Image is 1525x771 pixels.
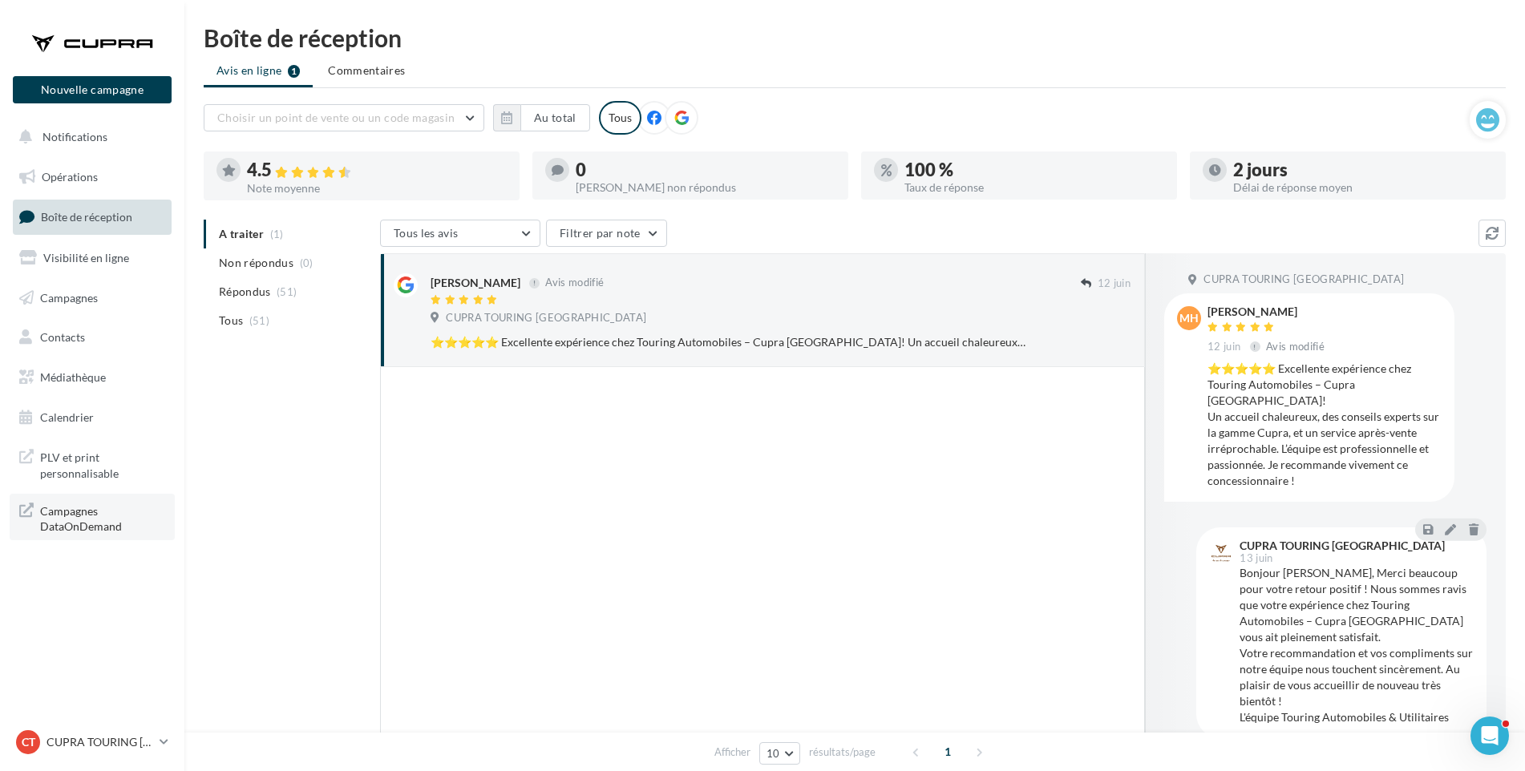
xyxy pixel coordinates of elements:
span: Afficher [714,745,750,760]
div: 2 jours [1233,161,1493,179]
span: Avis modifié [545,277,604,289]
div: 100 % [904,161,1164,179]
span: PLV et print personnalisable [40,446,165,481]
span: Tous [219,313,243,329]
button: 10 [759,742,800,765]
span: CUPRA TOURING [GEOGRAPHIC_DATA] [446,311,646,325]
span: Boîte de réception [41,210,132,224]
button: Au total [520,104,590,131]
span: (51) [277,285,297,298]
button: Choisir un point de vente ou un code magasin [204,104,484,131]
div: Tous [599,101,641,135]
a: Campagnes DataOnDemand [10,494,175,541]
span: CT [22,734,35,750]
div: [PERSON_NAME] [1207,306,1328,317]
span: (0) [300,256,313,269]
div: ⭐⭐⭐⭐⭐ Excellente expérience chez Touring Automobiles – Cupra [GEOGRAPHIC_DATA]! Un accueil chaleu... [431,334,1026,350]
div: Bonjour [PERSON_NAME], Merci beaucoup pour votre retour positif ! Nous sommes ravis que votre exp... [1240,565,1474,725]
span: Commentaires [328,63,405,77]
span: Campagnes DataOnDemand [40,500,165,535]
a: CT CUPRA TOURING [GEOGRAPHIC_DATA] [13,727,172,757]
button: Notifications [10,120,168,154]
div: [PERSON_NAME] [431,275,520,291]
button: Nouvelle campagne [13,76,172,103]
span: résultats/page [809,745,876,760]
span: (51) [249,314,269,327]
button: Filtrer par note [546,220,667,247]
span: Tous les avis [394,226,459,240]
span: 12 juin [1207,340,1240,354]
div: 0 [576,161,835,179]
span: Visibilité en ligne [43,251,129,264]
div: Délai de réponse moyen [1233,182,1493,193]
span: Opérations [42,170,98,184]
span: 10 [767,747,780,760]
a: Médiathèque [10,361,175,394]
div: Taux de réponse [904,182,1164,193]
button: Tous les avis [380,220,540,247]
span: Choisir un point de vente ou un code magasin [217,111,455,124]
a: Visibilité en ligne [10,241,175,275]
div: CUPRA TOURING [GEOGRAPHIC_DATA] [1240,540,1445,551]
span: Calendrier [40,410,94,424]
span: Contacts [40,330,85,344]
span: CUPRA TOURING [GEOGRAPHIC_DATA] [1203,272,1404,287]
span: Non répondus [219,255,293,271]
span: Répondus [219,284,271,300]
div: Boîte de réception [204,26,1506,50]
span: 13 juin [1240,553,1272,563]
div: [PERSON_NAME] non répondus [576,182,835,193]
span: Campagnes [40,290,98,304]
a: Contacts [10,321,175,354]
div: 4.5 [247,161,507,180]
div: ⭐⭐⭐⭐⭐ Excellente expérience chez Touring Automobiles – Cupra [GEOGRAPHIC_DATA]! Un accueil chaleu... [1207,361,1442,489]
button: Au total [493,104,590,131]
span: 1 [935,739,961,765]
iframe: Intercom live chat [1470,717,1509,755]
div: Note moyenne [247,183,507,194]
span: Médiathèque [40,370,106,384]
a: Boîte de réception [10,200,175,234]
a: Opérations [10,160,175,194]
a: Calendrier [10,401,175,434]
span: mh [1179,310,1199,326]
a: Campagnes [10,281,175,315]
span: Avis modifié [1266,340,1325,353]
span: 12 juin [1098,277,1131,291]
span: Notifications [42,130,107,143]
a: PLV et print personnalisable [10,440,175,487]
p: CUPRA TOURING [GEOGRAPHIC_DATA] [47,734,153,750]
